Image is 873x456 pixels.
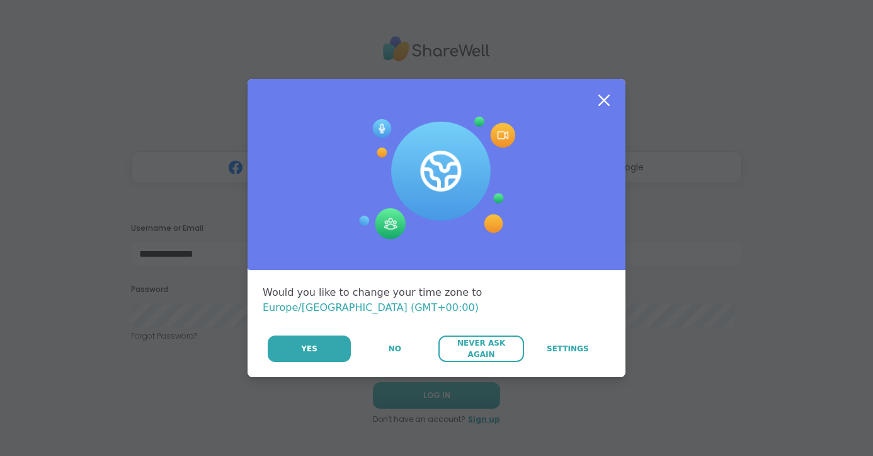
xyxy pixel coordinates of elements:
a: Settings [525,336,610,362]
button: No [352,336,437,362]
button: Never Ask Again [438,336,523,362]
img: Session Experience [358,117,515,240]
div: Would you like to change your time zone to [263,285,610,315]
span: Settings [547,343,589,354]
button: Yes [268,336,351,362]
span: Never Ask Again [445,337,517,360]
span: Europe/[GEOGRAPHIC_DATA] (GMT+00:00) [263,301,479,313]
span: No [389,343,401,354]
span: Yes [301,343,317,354]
